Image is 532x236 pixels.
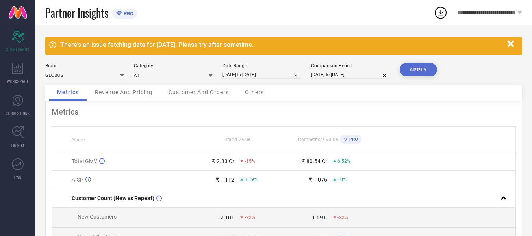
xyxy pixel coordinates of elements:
div: Date Range [222,63,301,69]
span: -22% [337,215,348,220]
div: 1.69 L [312,214,327,221]
span: Name [72,137,85,143]
span: WORKSPACE [7,78,29,84]
span: SCORECARDS [6,46,30,52]
div: ₹ 2.33 Cr [212,158,234,164]
span: FWD [14,174,22,180]
div: ₹ 1,112 [216,177,234,183]
span: PRO [122,11,133,17]
button: APPLY [400,63,437,76]
span: Others [245,89,264,95]
span: Revenue And Pricing [95,89,152,95]
div: ₹ 80.54 Cr [302,158,327,164]
span: AISP [72,177,83,183]
div: Brand [45,63,124,69]
span: Brand Value [224,137,250,142]
div: There's an issue fetching data for [DATE]. Please try after sometime. [60,41,503,48]
div: Comparison Period [311,63,390,69]
div: Category [134,63,213,69]
span: SUGGESTIONS [6,110,30,116]
span: -15% [245,158,255,164]
div: ₹ 1,076 [309,177,327,183]
span: Metrics [57,89,79,95]
span: -22% [245,215,255,220]
span: Total GMV [72,158,97,164]
span: Competitors Value [298,137,338,142]
span: 1.19% [245,177,258,182]
span: Customer Count (New vs Repeat) [72,195,154,201]
input: Select comparison period [311,71,390,79]
span: Partner Insights [45,5,108,21]
input: Select date range [222,71,301,79]
span: 6.52% [337,158,350,164]
div: Metrics [52,107,516,117]
div: Open download list [434,6,448,20]
span: TRENDS [11,142,24,148]
span: Customer And Orders [169,89,229,95]
span: 10% [337,177,347,182]
span: PRO [347,137,358,142]
div: 12,101 [217,214,234,221]
span: New Customers [78,214,117,220]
